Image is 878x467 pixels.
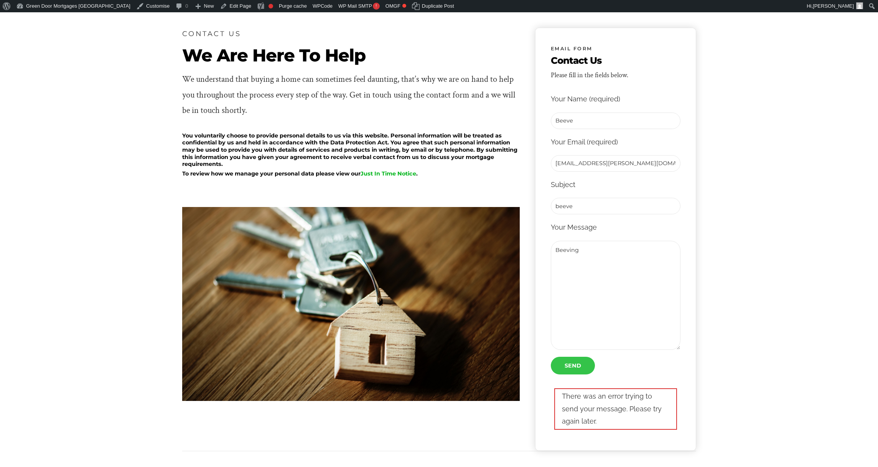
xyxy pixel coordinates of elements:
input: Send [551,357,595,374]
p: Your Email (required) [551,136,680,148]
span: [PERSON_NAME] [813,3,854,9]
span: CONTACT US [182,28,241,40]
span: We Are Here To Help [182,44,520,67]
div: Focus keyphrase not set [269,4,273,8]
form: Contact form [551,93,680,437]
a: Just In Time Notice [361,170,416,177]
h6: To review how we manage your personal data please view our . [182,170,520,177]
div: There was an error trying to send your message. Please try again later. [554,388,677,430]
p: Your Message [551,221,680,233]
p: Subject [551,179,680,191]
span: ! [373,3,380,10]
span: EMAIL FORM [551,45,593,53]
div: We understand that buying a home can sometimes feel daunting, that’s why we are on hand to help y... [182,72,520,119]
h6: You voluntarily choose to provide personal details to us via this website. Personal information w... [182,132,520,168]
p: Your Name (required) [551,93,680,105]
div: Please fill in the fields below. [551,69,628,81]
span: Contact Us [551,55,628,67]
